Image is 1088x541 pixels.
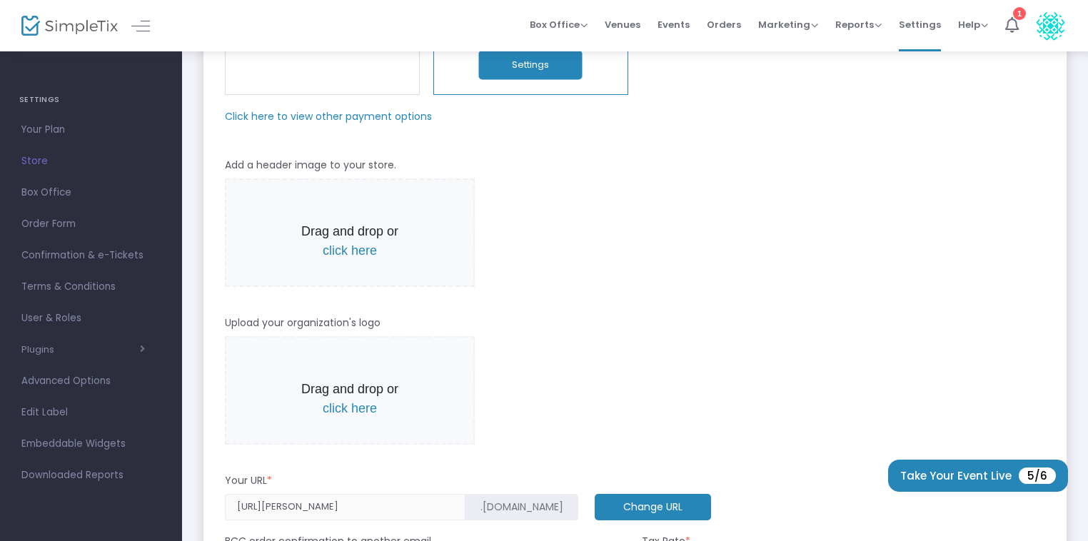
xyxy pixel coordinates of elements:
button: Take Your Event Live5/6 [888,460,1068,492]
m-panel-subtitle: Your URL [225,473,272,488]
span: Box Office [21,183,161,202]
span: Embeddable Widgets [21,435,161,453]
span: Box Office [530,18,588,31]
span: Terms & Conditions [21,278,161,296]
span: Venues [605,6,640,43]
span: Settings [899,6,941,43]
span: Store [21,152,161,171]
span: click here [323,243,377,258]
span: click here [323,401,377,415]
span: Events [658,6,690,43]
span: Marketing [758,18,818,31]
div: 1 [1013,7,1026,20]
button: Settings [479,51,583,80]
span: Advanced Options [21,372,161,390]
p: Drag and drop or [291,380,409,418]
span: Confirmation & e-Tickets [21,246,161,265]
m-panel-subtitle: Upload your organization's logo [225,315,381,330]
span: Help [958,18,988,31]
span: Reports [835,18,882,31]
span: Order Form [21,215,161,233]
span: 5/6 [1019,467,1056,484]
p: Drag and drop or [291,222,409,261]
m-button: Change URL [595,494,711,520]
span: User & Roles [21,309,161,328]
h4: SETTINGS [19,86,163,114]
span: Orders [707,6,741,43]
span: Edit Label [21,403,161,422]
button: Plugins [21,344,145,355]
m-panel-subtitle: Click here to view other payment options [225,109,432,124]
span: Your Plan [21,121,161,139]
m-panel-subtitle: Add a header image to your store. [225,158,396,173]
span: Downloaded Reports [21,466,161,485]
span: .[DOMAIN_NAME] [480,500,563,515]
